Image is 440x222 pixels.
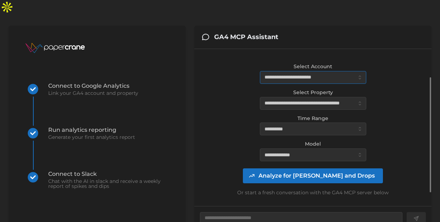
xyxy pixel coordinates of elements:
span: Analyze for [PERSON_NAME] and Drops [258,169,375,183]
label: Select Account [294,63,332,71]
label: Time Range [297,115,328,123]
button: Connect to Google AnalyticsLink your GA4 account and property [26,82,138,126]
span: Generate your first analytics report [48,135,135,140]
span: Link your GA4 account and property [48,91,138,96]
button: Analyze for [PERSON_NAME] and Drops [243,168,383,183]
label: Select Property [293,89,333,97]
button: Run analytics reportingGenerate your first analytics report [26,126,135,170]
label: Model [305,140,321,148]
h3: GA4 MCP Assistant [214,33,278,42]
span: Run analytics reporting [48,127,135,133]
p: Or start a fresh conversation with the GA4 MCP server below [207,189,419,196]
span: Connect to Slack [48,171,169,177]
button: Connect to SlackChat with the AI in slack and receive a weekly report of spikes and dips [26,170,169,214]
span: Connect to Google Analytics [48,83,138,89]
span: Chat with the AI in slack and receive a weekly report of spikes and dips [48,179,169,189]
